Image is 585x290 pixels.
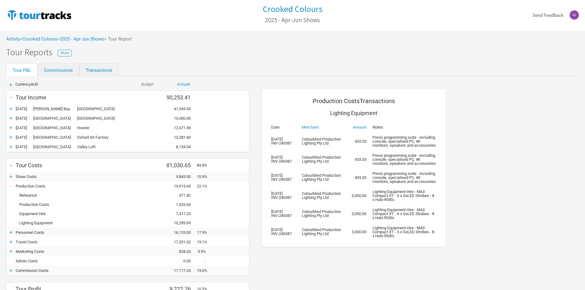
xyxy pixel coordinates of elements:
[197,240,212,244] div: 19.1%
[160,184,197,188] div: 19,915.69
[6,229,16,235] div: +
[299,132,345,150] td: Colourblind Production Lighting Pty Ltd
[16,135,77,140] div: Sydney
[16,135,27,140] span: [DATE]
[16,211,123,216] div: Equipment Hire
[15,82,38,87] span: Currency AUD
[268,187,299,205] td: [DATE] INV-240387
[299,223,345,241] td: Colourblind Production Lighting Pty Ltd
[345,205,369,223] td: 3,000.00
[369,187,439,205] td: Lighting Equipment Hire - MA3 Compact XT - 6 x SoLED Strobes - 8 x Halo RGB's
[177,82,190,87] a: Actuals
[6,125,16,131] div: +
[141,82,154,87] a: Budget
[268,122,299,132] th: Date
[299,122,345,132] th: Merchant
[345,168,369,187] td: 433.33
[299,205,345,223] td: Colourblind Production Lighting Pty Ltd
[16,126,77,130] div: Melbourne
[160,116,197,121] div: 15,000.00
[60,51,69,55] span: Share
[60,36,104,42] a: 2025 - Apr-Jun Shows
[16,116,27,121] span: [DATE]
[197,249,212,254] div: 0.9%
[268,223,299,241] td: [DATE] INV-240387
[16,106,27,111] span: [DATE]
[6,183,16,189] div: -
[6,115,16,121] div: +
[369,223,439,241] td: Lighting Equipment Hire - MA3 Compact XT - 6 x SoLED Strobes - 8 x Halo RGB's
[197,268,212,273] div: 19.0%
[197,174,212,179] div: 10.9%
[197,230,212,235] div: 17.9%
[570,10,579,20] img: Nicolas
[57,37,104,41] span: >
[20,37,57,41] span: >
[197,259,212,263] div: -
[16,193,123,198] div: Rehearsal
[268,150,299,168] td: [DATE] INV-240387
[6,82,15,87] div: +
[160,249,197,254] div: 828.20
[79,63,119,76] a: Transactions
[160,126,197,130] div: 12,471.59
[16,106,77,111] div: Byron Bay
[160,106,197,111] div: 41,345.45
[16,184,123,188] div: Production Costs
[160,230,197,235] div: 16,125.00
[77,116,123,121] div: Electric Island
[345,132,369,150] td: 433.33
[160,162,197,168] div: 81,030.65
[77,106,123,111] div: Beach Hotel
[268,95,439,110] div: Production Costs Transactions
[160,174,197,179] div: 9,843.50
[369,132,439,150] td: Previz programming suite - including console, specialised PC, 4K monitors, speakers and accessories
[16,240,123,244] div: Travel Costs
[77,145,123,149] div: Valley Loft
[16,174,123,179] div: Show Costs
[369,122,439,132] th: Notes
[37,63,79,76] a: Commissions
[197,163,212,168] div: 89.8%
[532,13,564,18] strong: Send Feedback
[16,145,77,149] div: Brisbane
[6,239,16,245] div: +
[58,50,72,56] button: Share
[160,145,197,149] div: 8,154.54
[104,37,132,41] span: > Tour Report
[6,134,16,140] div: +
[16,202,123,207] div: Production Costs
[160,240,197,244] div: 17,201.02
[16,249,123,254] div: Marketing Costs
[160,193,197,198] div: 571.82
[345,122,369,132] th: Amount
[345,150,369,168] td: 433.33
[6,161,16,169] div: -
[299,150,345,168] td: Colourblind Production Lighting Pty Ltd
[268,132,299,150] td: [DATE] INV-240387
[16,230,123,235] div: Personnel Costs
[369,168,439,187] td: Previz programming suite - including console, specialised PC, 4K monitors, speakers and accessories
[6,144,16,150] div: +
[6,93,16,102] div: -
[6,267,16,273] div: +
[268,110,439,122] div: Lighting Equipment
[263,4,322,14] a: Crooked Colours
[6,36,20,42] a: Artists
[369,150,439,168] td: Previz programming suite - including console, specialised PC, 4K monitors, speakers and accessories
[268,205,299,223] td: [DATE] INV-240387
[6,9,72,21] img: TourTracks
[345,187,369,205] td: 3,000.00
[16,94,123,101] div: Tour Income
[160,202,197,207] div: 1,626.65
[299,187,345,205] td: Colourblind Production Lighting Pty Ltd
[160,259,197,263] div: 0.00
[369,205,439,223] td: Lighting Equipment Hire - MA3 Compact XT - 6 x SoLED Strobes - 8 x Halo RGB's
[268,168,299,187] td: [DATE] INV-240387
[160,221,197,225] div: 10,299.99
[160,211,197,216] div: 7,417.23
[16,221,123,225] div: Lighting Equipment
[16,259,123,263] div: Admin Costs
[160,94,197,101] div: 90,253.41
[77,135,123,140] div: Oxford Art Factory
